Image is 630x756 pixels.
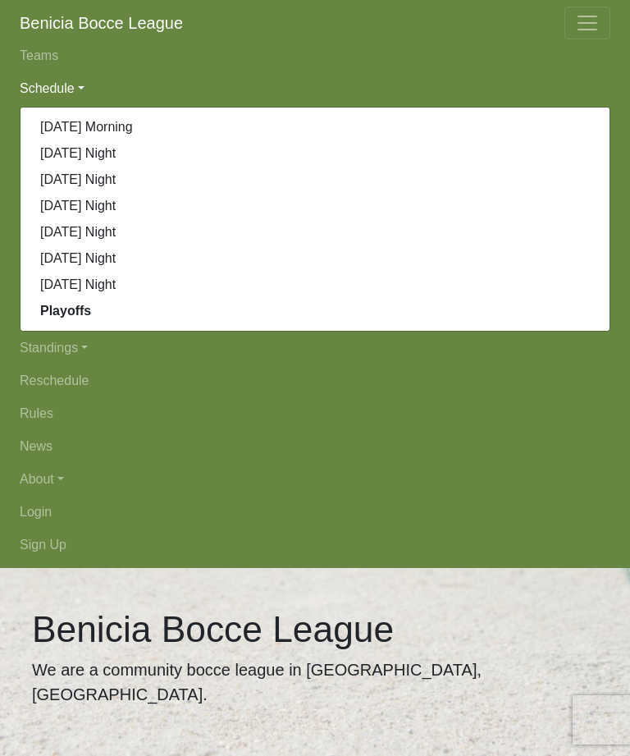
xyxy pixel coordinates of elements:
a: Rules [20,397,610,430]
a: [DATE] Night [21,193,609,219]
a: Playoffs [21,298,609,324]
a: Login [20,496,610,529]
a: [DATE] Night [21,167,609,193]
a: Reschedule [20,364,610,397]
p: We are a community bocce league in [GEOGRAPHIC_DATA], [GEOGRAPHIC_DATA]. [32,657,598,707]
strong: Playoffs [40,304,91,318]
a: [DATE] Night [21,140,609,167]
h1: Benicia Bocce League [32,607,598,651]
a: [DATE] Night [21,272,609,298]
a: News [20,430,610,463]
div: Schedule [20,107,610,332]
a: Standings [20,332,610,364]
button: Toggle navigation [564,7,610,39]
a: Benicia Bocce League [20,7,183,39]
a: [DATE] Morning [21,114,609,140]
a: About [20,463,610,496]
a: Teams [20,39,610,72]
a: [DATE] Night [21,245,609,272]
a: Schedule [20,72,610,105]
a: Sign Up [20,529,610,561]
a: [DATE] Night [21,219,609,245]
